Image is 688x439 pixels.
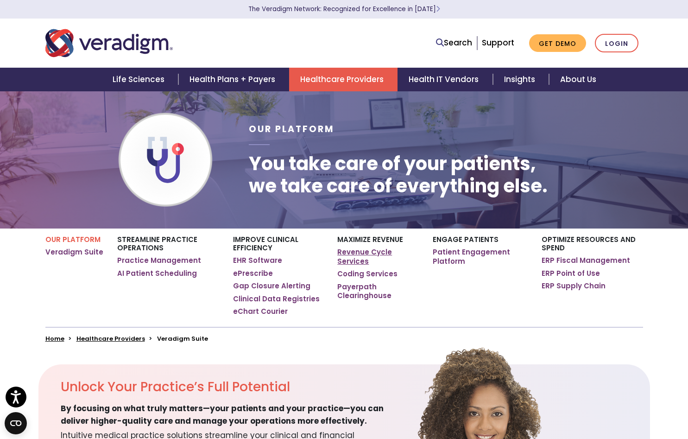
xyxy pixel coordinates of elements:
a: The Veradigm Network: Recognized for Excellence in [DATE]Learn More [248,5,440,13]
iframe: Drift Chat Widget [510,382,677,428]
span: Our Platform [249,123,335,135]
h1: You take care of your patients, we take care of everything else. [249,153,548,197]
a: Search [436,37,472,49]
a: ERP Point of Use [542,269,600,278]
a: Home [45,334,64,343]
button: Open CMP widget [5,412,27,434]
img: Veradigm logo [45,28,173,58]
a: eChart Courier [233,307,288,316]
a: ERP Fiscal Management [542,256,630,265]
a: About Us [549,68,607,91]
a: ERP Supply Chain [542,281,606,291]
a: Support [482,37,514,48]
a: EHR Software [233,256,282,265]
a: Healthcare Providers [289,68,398,91]
a: Health IT Vendors [398,68,492,91]
a: Login [595,34,638,53]
a: Veradigm Suite [45,248,103,257]
span: By focusing on what truly matters—your patients and your practice—you can deliver higher-quality ... [61,402,395,427]
a: ePrescribe [233,269,273,278]
a: Revenue Cycle Services [337,248,418,266]
a: Gap Closure Alerting [233,281,310,291]
span: Learn More [436,5,440,13]
a: Payerpath Clearinghouse [337,282,418,300]
a: Coding Services [337,269,398,279]
h2: Unlock Your Practice’s Full Potential [61,379,395,395]
a: Life Sciences [101,68,178,91]
a: Patient Engagement Platform [433,248,528,266]
a: Practice Management [117,256,201,265]
a: Insights [493,68,549,91]
a: AI Patient Scheduling [117,269,197,278]
a: Get Demo [529,34,586,52]
a: Healthcare Providers [76,334,145,343]
a: Health Plans + Payers [178,68,289,91]
a: Clinical Data Registries [233,294,320,304]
